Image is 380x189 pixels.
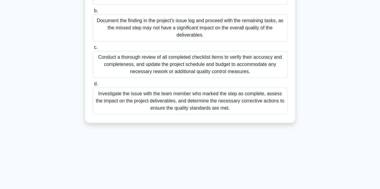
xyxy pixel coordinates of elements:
[94,8,98,13] span: b.
[94,81,98,86] span: d.
[93,51,287,78] div: Conduct a thorough review of all completed checklist items to verify their accuracy and completen...
[93,14,287,41] div: Document the finding in the project's issue log and proceed with the remaining tasks, as the miss...
[93,87,287,114] div: Investigate the issue with the team member who marked the step as complete, assess the impact on ...
[94,45,98,50] span: c.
